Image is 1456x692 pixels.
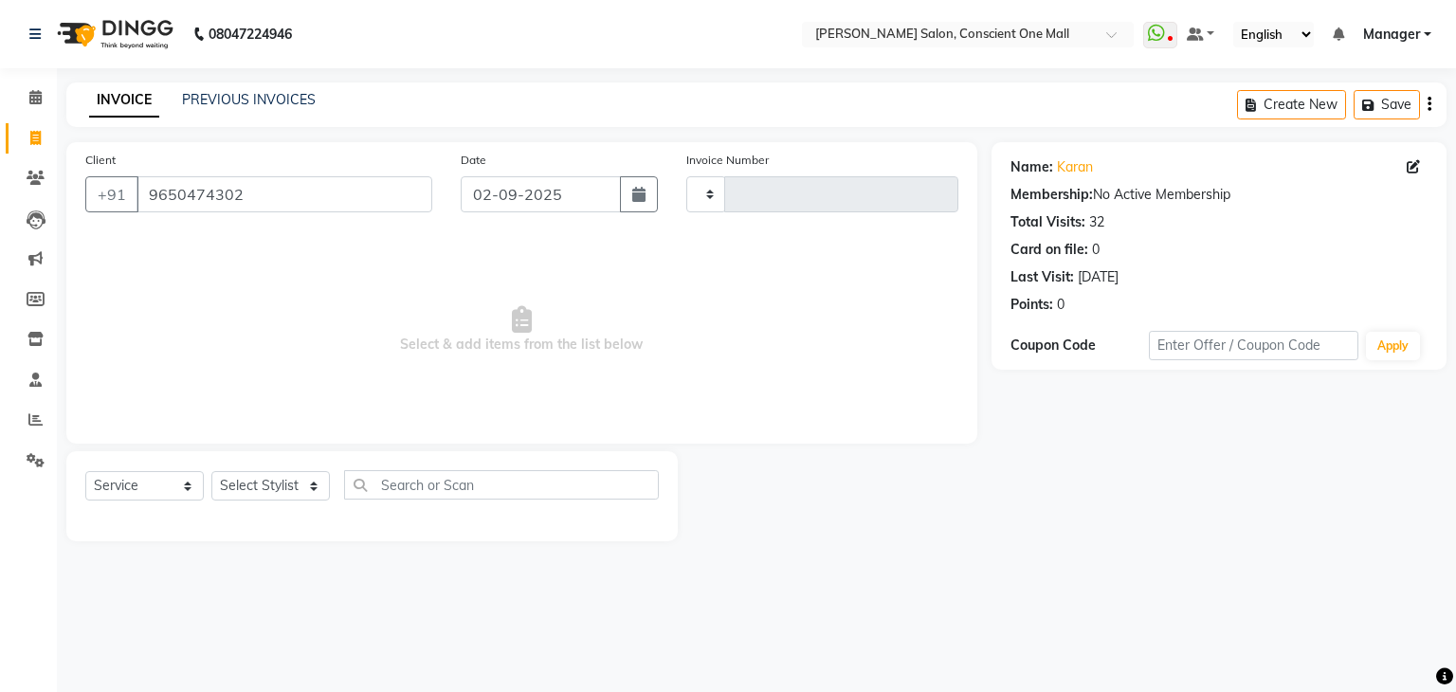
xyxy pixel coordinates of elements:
[1010,185,1428,205] div: No Active Membership
[1366,332,1420,360] button: Apply
[1237,90,1346,119] button: Create New
[85,176,138,212] button: +91
[1010,336,1150,355] div: Coupon Code
[48,8,178,61] img: logo
[1010,240,1088,260] div: Card on file:
[85,152,116,169] label: Client
[85,235,958,425] span: Select & add items from the list below
[1057,157,1093,177] a: Karan
[1092,240,1100,260] div: 0
[686,152,769,169] label: Invoice Number
[1010,185,1093,205] div: Membership:
[89,83,159,118] a: INVOICE
[1363,25,1420,45] span: Manager
[344,470,659,500] input: Search or Scan
[461,152,486,169] label: Date
[1354,90,1420,119] button: Save
[1010,157,1053,177] div: Name:
[1010,212,1085,232] div: Total Visits:
[1149,331,1357,360] input: Enter Offer / Coupon Code
[1010,295,1053,315] div: Points:
[1078,267,1119,287] div: [DATE]
[182,91,316,108] a: PREVIOUS INVOICES
[209,8,292,61] b: 08047224946
[1089,212,1104,232] div: 32
[1010,267,1074,287] div: Last Visit:
[136,176,432,212] input: Search by Name/Mobile/Email/Code
[1057,295,1065,315] div: 0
